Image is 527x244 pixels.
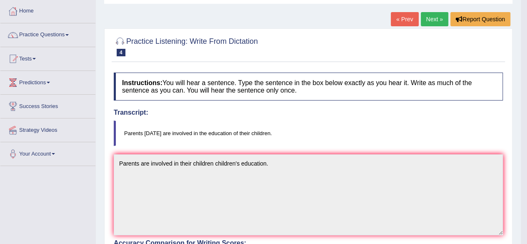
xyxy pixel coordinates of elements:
[0,95,95,116] a: Success Stories
[114,121,503,146] blockquote: Parents [DATE] are involved in the education of their children.
[122,79,162,86] b: Instructions:
[0,142,95,163] a: Your Account
[0,47,95,68] a: Tests
[117,49,125,56] span: 4
[114,109,503,116] h4: Transcript:
[391,12,418,26] a: « Prev
[421,12,448,26] a: Next »
[0,71,95,92] a: Predictions
[114,35,258,56] h2: Practice Listening: Write From Dictation
[450,12,510,26] button: Report Question
[0,23,95,44] a: Practice Questions
[0,118,95,139] a: Strategy Videos
[114,73,503,101] h4: You will hear a sentence. Type the sentence in the box below exactly as you hear it. Write as muc...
